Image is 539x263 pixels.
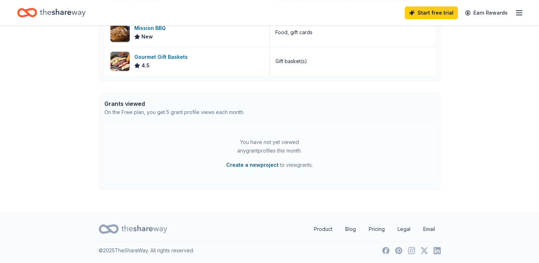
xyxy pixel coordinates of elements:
[418,222,441,236] a: Email
[308,222,338,236] a: Product
[392,222,416,236] a: Legal
[134,53,191,61] div: Gourmet Gift Baskets
[226,161,313,169] span: to view grants .
[275,57,307,66] div: Gift basket(s)
[104,99,244,108] div: Grants viewed
[110,52,130,71] img: Image for Gourmet Gift Baskets
[405,6,458,19] a: Start free trial
[110,23,130,42] img: Image for Mission BBQ
[275,28,312,37] div: Food, gift cards
[17,4,85,21] a: Home
[141,61,150,70] span: 4.5
[141,32,153,41] span: New
[99,246,194,255] p: © 2025 TheShareWay. All rights reserved.
[225,138,314,155] div: You have not yet viewed any grant profiles this month.
[134,24,169,32] div: Mission BBQ
[226,161,279,169] button: Create a newproject
[363,222,390,236] a: Pricing
[461,6,512,19] a: Earn Rewards
[104,108,244,117] div: On the Free plan, you get 5 grant profile views each month.
[340,222,362,236] a: Blog
[308,222,441,236] nav: quick links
